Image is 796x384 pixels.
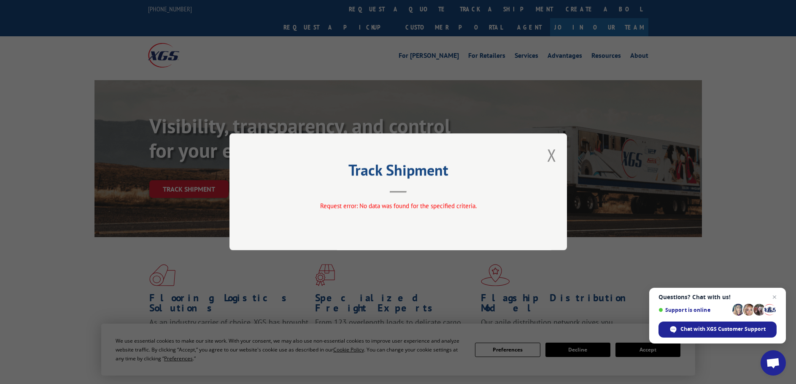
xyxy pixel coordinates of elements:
button: Close modal [547,144,556,166]
a: Open chat [761,350,786,376]
span: Chat with XGS Customer Support [658,322,777,338]
span: Request error: No data was found for the specified criteria. [320,202,476,210]
span: Support is online [658,307,729,313]
span: Chat with XGS Customer Support [680,325,766,333]
span: Questions? Chat with us! [658,294,777,300]
h2: Track Shipment [272,164,525,180]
